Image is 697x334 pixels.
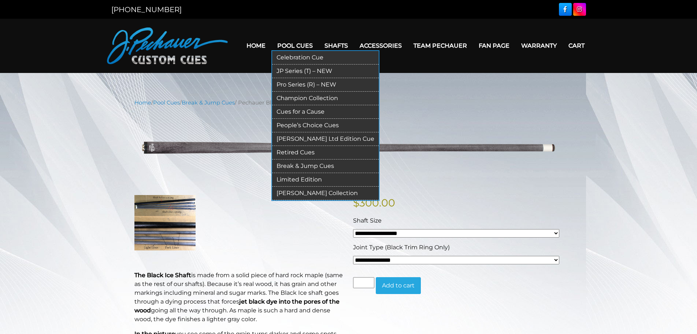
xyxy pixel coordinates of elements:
[134,99,151,106] a: Home
[272,51,379,65] a: Celebration Cue
[272,92,379,105] a: Champion Collection
[134,271,344,324] p: is made from a solid piece of hard rock maple (same as the rest of our shafts). Because it’s real...
[272,78,379,92] a: Pro Series (R) – NEW
[473,36,515,55] a: Fan Page
[272,159,379,173] a: Break & Jump Cues
[107,27,228,64] img: Pechauer Custom Cues
[515,36,563,55] a: Warranty
[376,277,421,294] button: Add to cart
[134,272,191,279] strong: The Black Ice Shaft
[134,112,563,184] img: pechauer-black-ice-break-shaft-lightened.png
[354,36,408,55] a: Accessories
[353,217,382,224] span: Shaft Size
[353,277,374,288] input: Product quantity
[111,5,182,14] a: [PHONE_NUMBER]
[241,36,271,55] a: Home
[271,36,319,55] a: Pool Cues
[272,173,379,187] a: Limited Edition
[272,132,379,146] a: [PERSON_NAME] Ltd Edition Cue
[272,187,379,200] a: [PERSON_NAME] Collection
[353,197,359,209] span: $
[353,244,450,251] span: Joint Type (Black Trim Ring Only)
[134,298,340,314] b: jet black dye into the pores of the wood
[272,119,379,132] a: People’s Choice Cues
[319,36,354,55] a: Shafts
[134,99,563,107] nav: Breadcrumb
[272,146,379,159] a: Retired Cues
[408,36,473,55] a: Team Pechauer
[563,36,590,55] a: Cart
[153,99,180,106] a: Pool Cues
[272,65,379,78] a: JP Series (T) – NEW
[272,105,379,119] a: Cues for a Cause
[182,99,235,106] a: Break & Jump Cues
[353,197,395,209] bdi: 300.00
